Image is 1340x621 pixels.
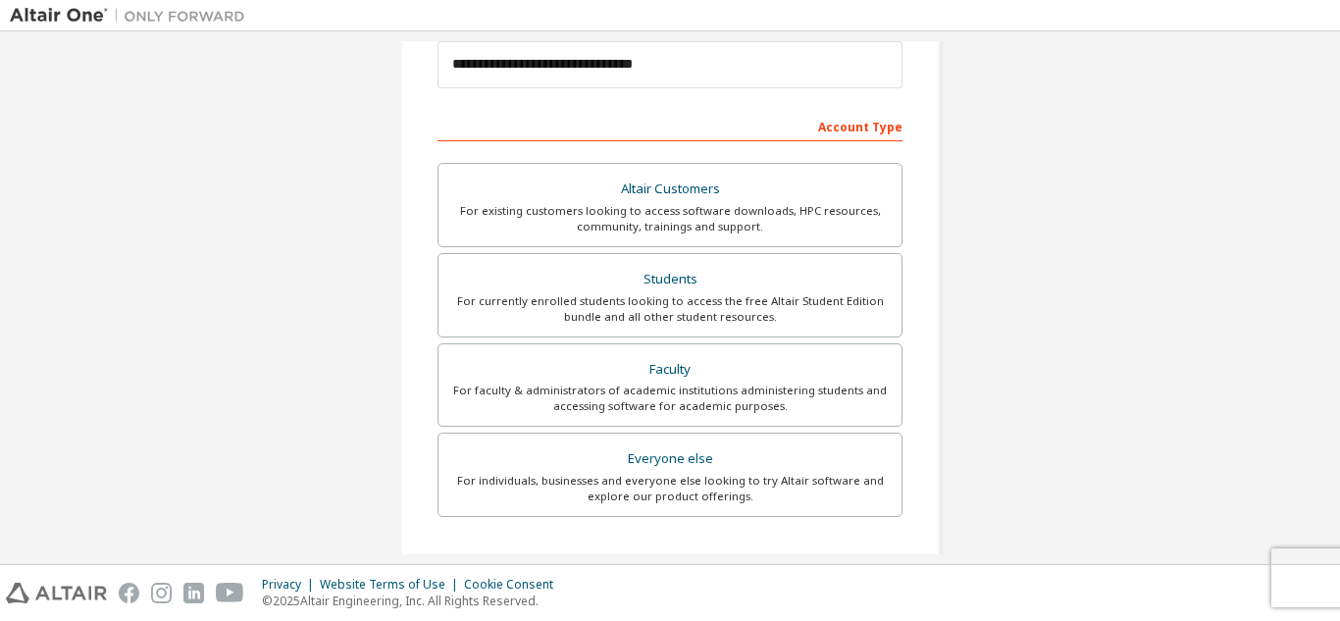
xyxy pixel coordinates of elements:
[151,583,172,603] img: instagram.svg
[183,583,204,603] img: linkedin.svg
[450,203,890,234] div: For existing customers looking to access software downloads, HPC resources, community, trainings ...
[438,110,902,141] div: Account Type
[216,583,244,603] img: youtube.svg
[464,577,565,593] div: Cookie Consent
[6,583,107,603] img: altair_logo.svg
[450,383,890,414] div: For faculty & administrators of academic institutions administering students and accessing softwa...
[10,6,255,26] img: Altair One
[262,593,565,609] p: © 2025 Altair Engineering, Inc. All Rights Reserved.
[450,293,890,325] div: For currently enrolled students looking to access the free Altair Student Edition bundle and all ...
[450,266,890,293] div: Students
[438,546,902,578] div: Your Profile
[450,176,890,203] div: Altair Customers
[119,583,139,603] img: facebook.svg
[450,445,890,473] div: Everyone else
[262,577,320,593] div: Privacy
[450,473,890,504] div: For individuals, businesses and everyone else looking to try Altair software and explore our prod...
[320,577,464,593] div: Website Terms of Use
[450,356,890,384] div: Faculty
